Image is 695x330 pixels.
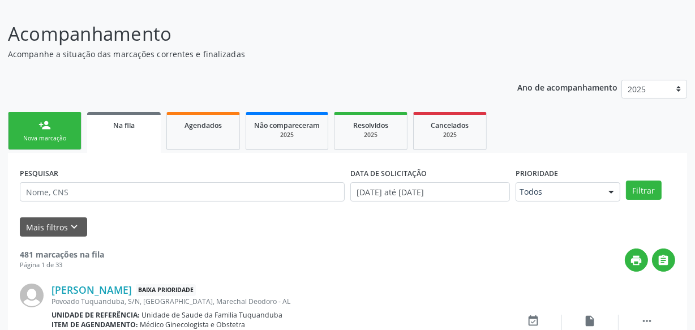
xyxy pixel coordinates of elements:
span: Unidade de Saude da Familia Tuquanduba [142,310,283,320]
div: 2025 [342,131,399,139]
label: Prioridade [516,165,558,182]
b: Item de agendamento: [52,320,138,329]
div: person_add [38,119,51,131]
i:  [641,315,653,327]
span: Não compareceram [254,121,320,130]
i:  [658,254,670,267]
i: keyboard_arrow_down [68,221,81,233]
span: Na fila [113,121,135,130]
input: Selecione um intervalo [350,182,510,202]
b: Unidade de referência: [52,310,140,320]
img: img [20,284,44,307]
p: Ano de acompanhamento [517,80,617,94]
strong: 481 marcações na fila [20,249,104,260]
button:  [652,248,675,272]
a: [PERSON_NAME] [52,284,132,296]
span: Médico Ginecologista e Obstetra [140,320,246,329]
div: Página 1 de 33 [20,260,104,270]
span: Todos [520,186,597,198]
button: Mais filtroskeyboard_arrow_down [20,217,87,237]
div: 2025 [254,131,320,139]
label: PESQUISAR [20,165,58,182]
input: Nome, CNS [20,182,345,202]
div: Povoado Tuquanduba, S/N, [GEOGRAPHIC_DATA], Marechal Deodoro - AL [52,297,505,306]
i: event_available [527,315,540,327]
div: Nova marcação [16,134,73,143]
div: 2025 [422,131,478,139]
p: Acompanhe a situação das marcações correntes e finalizadas [8,48,483,60]
p: Acompanhamento [8,20,483,48]
button: Filtrar [626,181,662,200]
label: DATA DE SOLICITAÇÃO [350,165,427,182]
i: insert_drive_file [584,315,597,327]
span: Cancelados [431,121,469,130]
button: print [625,248,648,272]
span: Baixa Prioridade [136,284,196,296]
span: Resolvidos [353,121,388,130]
i: print [630,254,643,267]
span: Agendados [185,121,222,130]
